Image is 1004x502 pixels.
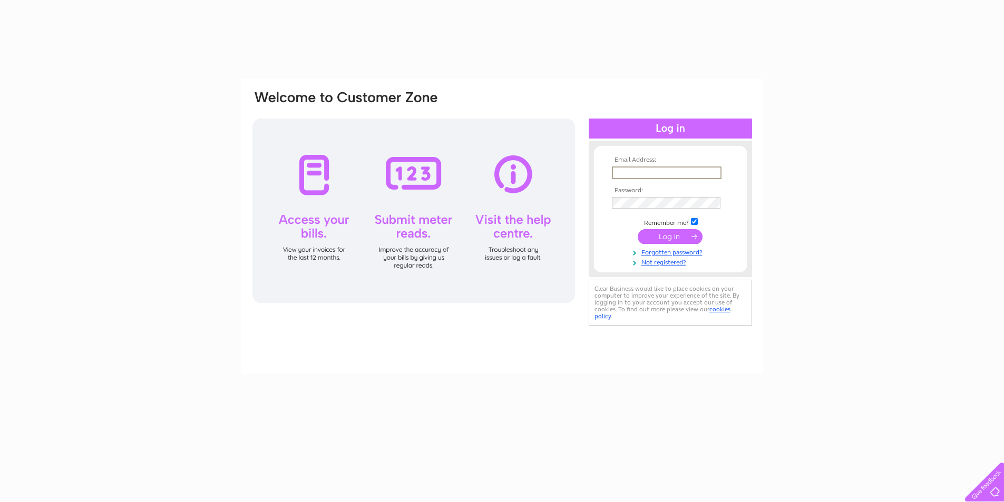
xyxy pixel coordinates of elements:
[589,280,752,326] div: Clear Business would like to place cookies on your computer to improve your experience of the sit...
[612,257,732,267] a: Not registered?
[594,306,730,320] a: cookies policy
[638,229,703,244] input: Submit
[609,216,732,227] td: Remember me?
[609,156,732,164] th: Email Address:
[612,247,732,257] a: Forgotten password?
[609,187,732,194] th: Password:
